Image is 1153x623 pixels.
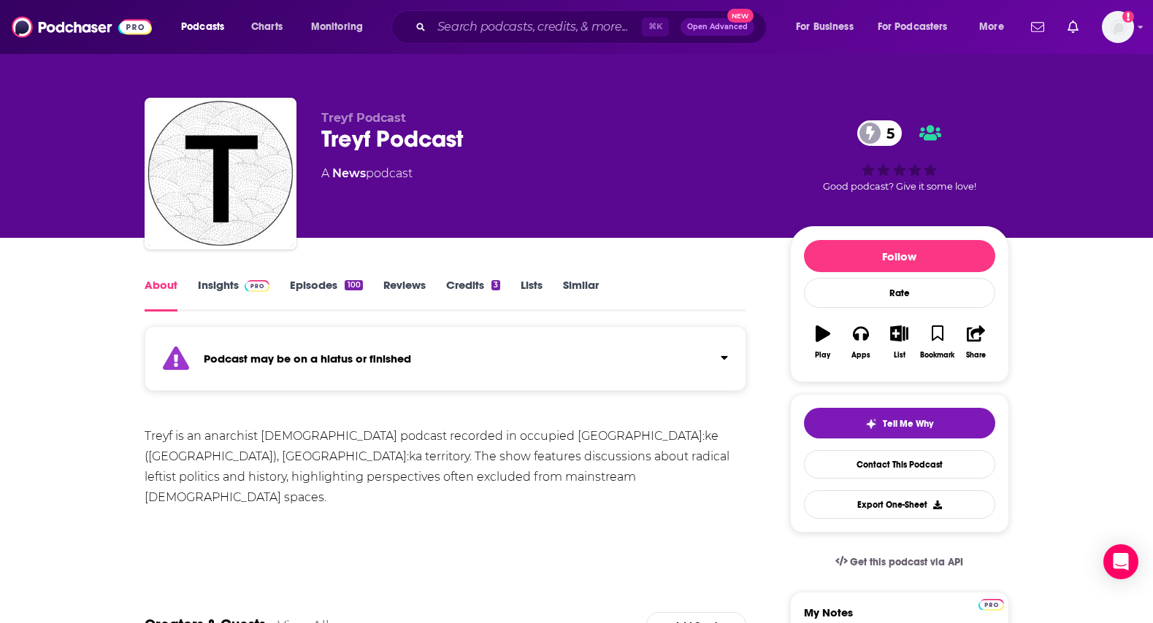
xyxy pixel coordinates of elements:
span: Podcasts [181,17,224,37]
img: Podchaser - Follow, Share and Rate Podcasts [12,13,152,41]
span: For Podcasters [878,17,948,37]
span: Charts [251,17,283,37]
a: Lists [521,278,543,311]
button: open menu [301,15,382,39]
a: Pro website [978,597,1004,611]
div: A podcast [321,165,413,182]
span: ⌘ K [642,18,669,36]
span: Treyf Podcast [321,111,406,125]
div: 100 [345,280,362,290]
button: open menu [868,15,969,39]
div: Bookmark [920,351,954,360]
button: Share [957,316,995,368]
button: Open AdvancedNew [681,18,754,36]
span: More [979,17,1004,37]
span: 5 [872,120,902,146]
div: 5Good podcast? Give it some love! [790,111,1009,201]
span: Tell Me Why [883,418,933,430]
span: For Business [796,17,854,37]
a: About [145,278,177,311]
div: Play [815,351,830,360]
a: Show notifications dropdown [1062,15,1084,39]
a: InsightsPodchaser Pro [198,278,270,311]
a: News [332,166,366,180]
button: tell me why sparkleTell Me Why [804,408,995,438]
span: New [727,9,754,23]
img: User Profile [1102,11,1134,43]
img: Treyf Podcast [148,101,294,247]
button: open menu [171,15,243,39]
span: Good podcast? Give it some love! [823,181,976,192]
a: Contact This Podcast [804,450,995,479]
strong: Podcast may be on a hiatus or finished [204,352,411,365]
a: 5 [857,120,902,146]
div: Open Intercom Messenger [1103,544,1138,579]
button: Play [804,316,842,368]
a: Charts [242,15,291,39]
span: Logged in as LornaG [1102,11,1134,43]
a: Get this podcast via API [824,544,976,580]
a: Credits3 [446,278,500,311]
span: Open Advanced [687,23,748,31]
span: Monitoring [311,17,363,37]
input: Search podcasts, credits, & more... [432,15,642,39]
button: Bookmark [919,316,957,368]
div: 3 [491,280,500,290]
button: open menu [969,15,1022,39]
svg: Add a profile image [1122,11,1134,23]
div: Apps [851,351,870,360]
button: open menu [786,15,872,39]
img: Podchaser Pro [245,280,270,292]
span: Get this podcast via API [850,556,963,568]
a: Episodes100 [290,278,362,311]
div: Share [966,351,986,360]
button: Export One-Sheet [804,490,995,519]
button: Apps [842,316,880,368]
a: Show notifications dropdown [1025,15,1050,39]
section: Click to expand status details [145,335,747,391]
a: Similar [563,278,599,311]
div: Search podcasts, credits, & more... [405,10,781,44]
div: Treyf is an anarchist [DEMOGRAPHIC_DATA] podcast recorded in occupied [GEOGRAPHIC_DATA]:ke ([GEOG... [145,426,747,508]
div: List [894,351,905,360]
button: Show profile menu [1102,11,1134,43]
a: Reviews [383,278,426,311]
button: List [880,316,918,368]
div: Rate [804,278,995,308]
button: Follow [804,240,995,272]
img: tell me why sparkle [865,418,877,430]
img: Podchaser Pro [978,599,1004,611]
